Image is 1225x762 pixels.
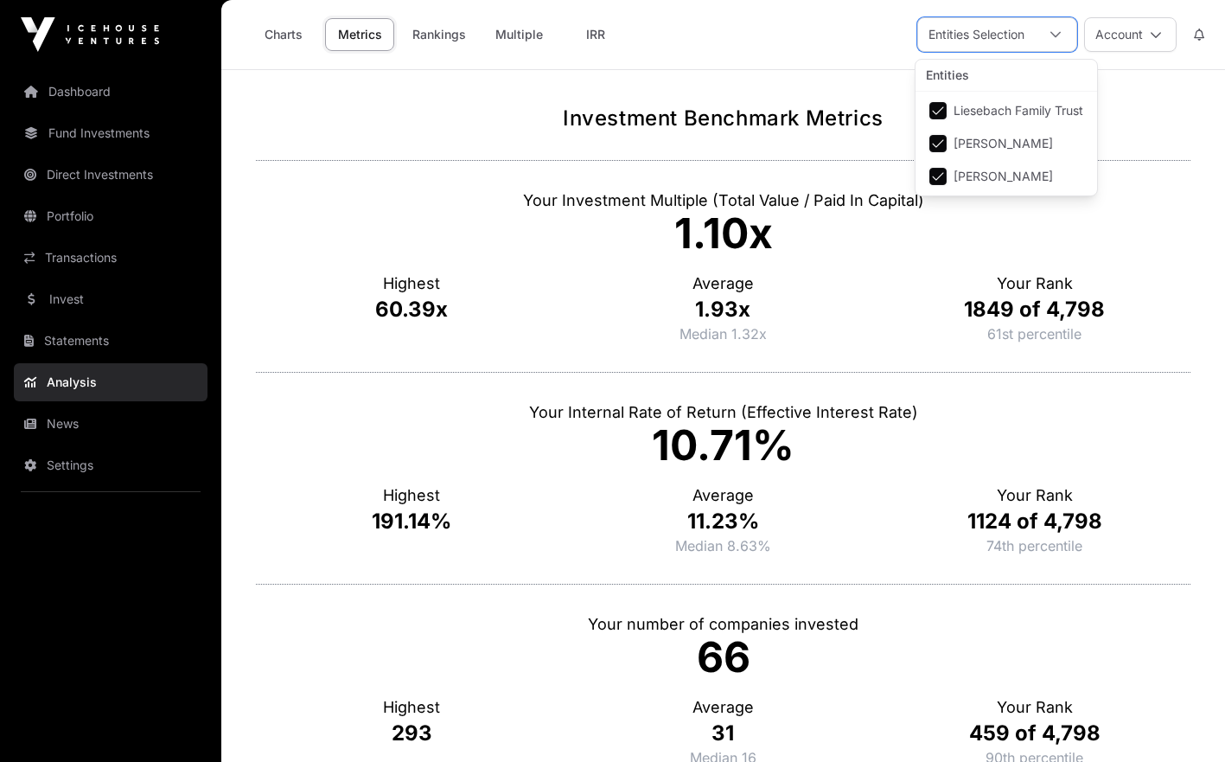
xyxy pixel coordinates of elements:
[14,156,207,194] a: Direct Investments
[567,272,878,296] p: Average
[256,105,1190,132] h1: Investment Benchmark Metrics
[14,114,207,152] a: Fund Investments
[567,695,878,720] p: Average
[256,695,567,720] p: Highest
[14,322,207,360] a: Statements
[987,323,1081,344] p: Percentage of investors below this ranking.
[21,17,159,52] img: Icehouse Ventures Logo
[879,296,1190,323] p: 1849 of 4,798
[879,508,1190,535] p: 1124 of 4,798
[879,720,1190,747] p: 459 of 4,798
[954,105,1083,117] span: Liesebach Family Trust
[567,483,878,508] p: Average
[954,170,1053,182] span: [PERSON_NAME]
[256,213,1190,254] p: 1.10x
[256,508,567,535] p: 191.14%
[986,535,1082,556] p: Percentage of investors below this ranking.
[256,425,1190,466] p: 10.71%
[401,18,477,51] a: Rankings
[567,720,878,747] p: 31
[256,400,1190,425] p: Your Internal Rate of Return (Effective Interest Rate)
[256,612,1190,637] p: Your number of companies invested
[1139,679,1225,762] iframe: Chat Widget
[14,405,207,443] a: News
[954,138,1053,150] span: [PERSON_NAME]
[256,720,567,747] p: 293
[14,239,207,277] a: Transactions
[1084,17,1177,52] button: Account
[256,272,567,296] p: Highest
[14,363,207,401] a: Analysis
[14,197,207,235] a: Portfolio
[256,483,567,508] p: Highest
[561,18,630,51] a: IRR
[879,483,1190,508] p: Your Rank
[919,128,1094,159] li: Jens Liesebach
[249,18,318,51] a: Charts
[919,161,1094,192] li: Janet Elsie Liesebach
[916,60,1097,92] div: Entities
[256,637,1190,678] p: 66
[567,535,878,556] p: Median 8.63%
[879,272,1190,296] p: Your Rank
[916,92,1097,195] ul: Option List
[256,189,1190,213] p: Your Investment Multiple (Total Value / Paid In Capital)
[14,73,207,111] a: Dashboard
[256,296,567,323] p: 60.39x
[567,323,878,344] p: Median 1.32x
[14,446,207,484] a: Settings
[567,508,878,535] p: 11.23%
[918,18,1035,51] div: Entities Selection
[567,296,878,323] p: 1.93x
[325,18,394,51] a: Metrics
[879,695,1190,720] p: Your Rank
[919,95,1094,126] li: Liesebach Family Trust
[484,18,554,51] a: Multiple
[14,280,207,318] a: Invest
